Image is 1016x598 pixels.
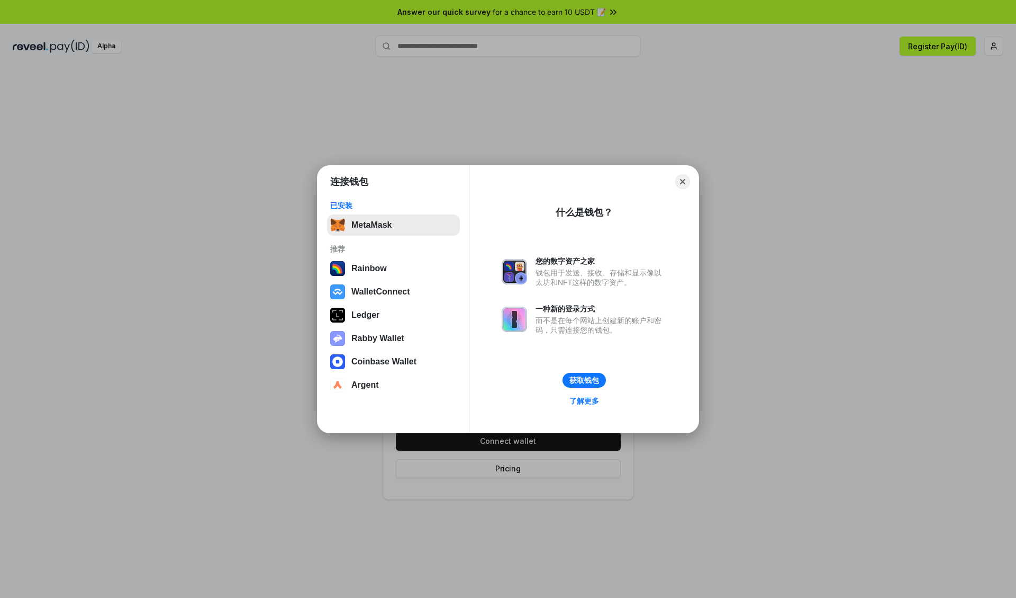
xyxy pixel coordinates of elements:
[330,331,345,346] img: svg+xml,%3Csvg%20xmlns%3D%22http%3A%2F%2Fwww.w3.org%2F2000%2Fsvg%22%20fill%3D%22none%22%20viewBox...
[536,316,667,335] div: 而不是在每个网站上创建新的账户和密码，只需连接您的钱包。
[327,215,460,236] button: MetaMask
[330,308,345,323] img: svg+xml,%3Csvg%20xmlns%3D%22http%3A%2F%2Fwww.w3.org%2F2000%2Fsvg%22%20width%3D%2228%22%20height%3...
[327,258,460,279] button: Rainbow
[330,244,457,254] div: 推荐
[569,376,599,385] div: 获取钱包
[327,351,460,372] button: Coinbase Wallet
[327,281,460,302] button: WalletConnect
[536,304,667,314] div: 一种新的登录方式
[536,268,667,287] div: 钱包用于发送、接收、存储和显示像以太坊和NFT这样的数字资产。
[351,357,416,367] div: Coinbase Wallet
[330,378,345,392] img: svg+xml,%3Csvg%20width%3D%2228%22%20height%3D%2228%22%20viewBox%3D%220%200%2028%2028%22%20fill%3D...
[351,310,379,320] div: Ledger
[563,373,606,388] button: 获取钱包
[351,380,379,390] div: Argent
[330,261,345,276] img: svg+xml,%3Csvg%20width%3D%22120%22%20height%3D%22120%22%20viewBox%3D%220%200%20120%20120%22%20fil...
[556,206,613,219] div: 什么是钱包？
[327,305,460,326] button: Ledger
[327,374,460,396] button: Argent
[330,175,368,188] h1: 连接钱包
[330,201,457,210] div: 已安装
[502,259,527,284] img: svg+xml,%3Csvg%20xmlns%3D%22http%3A%2F%2Fwww.w3.org%2F2000%2Fsvg%22%20fill%3D%22none%22%20viewBox...
[351,287,410,297] div: WalletConnect
[563,394,605,408] a: 了解更多
[502,307,527,332] img: svg+xml,%3Csvg%20xmlns%3D%22http%3A%2F%2Fwww.w3.org%2F2000%2Fsvg%22%20fill%3D%22none%22%20viewBox...
[536,256,667,266] div: 您的数字资产之家
[330,284,345,299] img: svg+xml,%3Csvg%20width%3D%2228%22%20height%3D%2228%22%20viewBox%3D%220%200%2028%2028%22%20fill%3D...
[351,334,404,343] div: Rabby Wallet
[351,264,387,273] div: Rainbow
[569,396,599,406] div: 了解更多
[330,354,345,369] img: svg+xml,%3Csvg%20width%3D%2228%22%20height%3D%2228%22%20viewBox%3D%220%200%2028%2028%22%20fill%3D...
[351,220,392,230] div: MetaMask
[327,328,460,349] button: Rabby Wallet
[330,218,345,233] img: svg+xml,%3Csvg%20fill%3D%22none%22%20height%3D%2233%22%20viewBox%3D%220%200%2035%2033%22%20width%...
[675,174,690,189] button: Close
